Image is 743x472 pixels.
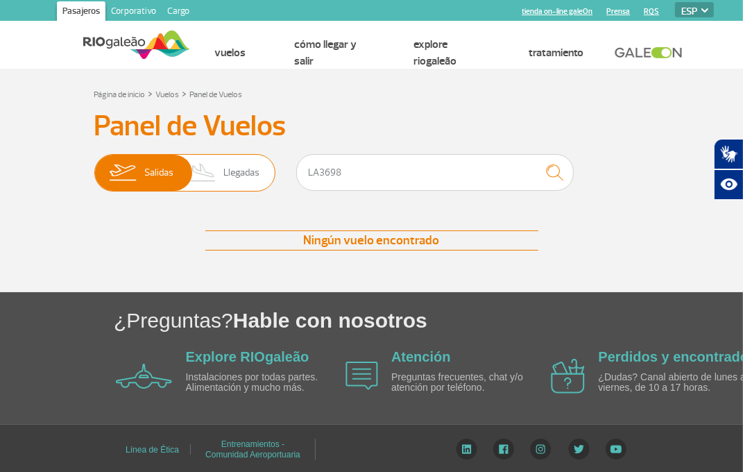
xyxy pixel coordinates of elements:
[214,46,246,60] a: Vuelos
[186,372,345,394] p: Instalaciones por todas partes. Alimentación y mucho más.
[714,139,743,169] button: Abrir tradutor de língua de sinais.
[391,349,451,364] a: Atención
[456,439,477,460] img: LinkedIn
[144,155,173,191] span: Salidas
[296,154,574,191] input: Vuelo, ciudad o compañía aérea
[183,155,224,191] img: slider-desembarque
[530,439,552,460] img: Instagram
[413,37,456,68] a: Explore RIOgaleão
[105,1,162,24] a: Corporativo
[101,155,144,191] img: slider-embarque
[162,1,195,24] a: Cargo
[522,7,592,16] a: tienda on-line galeOn
[57,1,105,24] a: Pasajeros
[205,230,538,251] div: Ningún vuelo encontrado
[205,435,300,464] a: Entrenamientos - Comunidad Aeroportuaria
[714,169,743,200] button: Abrir recursos assistivos.
[345,362,378,390] img: airplane icon
[233,309,427,332] span: Hable con nosotros
[568,439,590,460] img: Twitter
[94,90,146,100] a: Página de inicio
[114,306,743,335] h1: ¿Preguntas?
[714,139,743,200] div: Plugin de acessibilidade da Hand Talk.
[644,7,659,16] a: RQS
[551,359,585,394] img: airplane icon
[294,37,357,68] a: Cómo llegar y salir
[156,90,180,100] a: Vuelos
[182,85,187,101] a: >
[94,109,649,144] h3: Panel de Vuelos
[116,364,172,389] img: airplane icon
[186,349,309,364] a: Explore RIOgaleão
[529,46,583,60] a: Tratamiento
[493,439,514,460] img: Facebook
[126,440,179,460] a: Línea de Ética
[190,90,243,100] a: Panel de Vuelos
[391,372,551,394] p: Preguntas frecuentes, chat y/o atención por teléfono.
[606,7,630,16] a: Prensa
[148,85,153,101] a: >
[223,155,259,191] span: Llegadas
[606,439,626,460] img: YouTube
